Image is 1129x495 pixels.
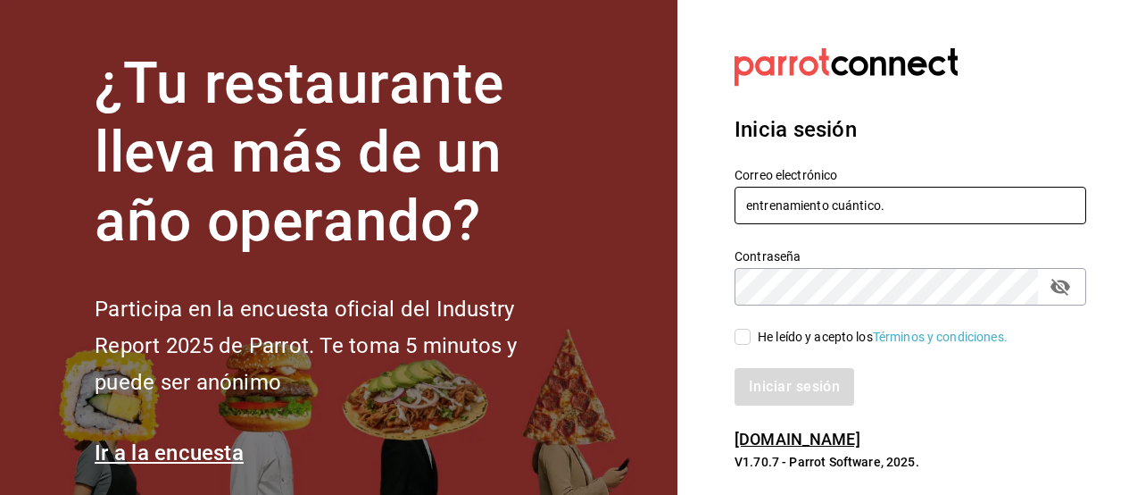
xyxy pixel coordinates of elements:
[735,430,860,449] a: [DOMAIN_NAME]
[735,169,1086,181] label: Correo electrónico
[735,113,1086,146] h3: Inicia sesión
[95,291,577,400] h2: Participa en la encuesta oficial del Industry Report 2025 de Parrot. Te toma 5 minutos y puede se...
[1045,272,1075,302] button: passwordField
[758,328,1008,347] div: He leído y acepto los
[95,440,244,466] a: Ir a la encuesta
[95,50,577,256] h1: ¿Tu restaurante lleva más de un año operando?
[735,187,1086,224] input: Ingresa tu correo electrónico
[873,330,1008,344] a: Términos y condiciones.
[735,250,1086,263] label: Contraseña
[735,453,1086,471] p: V1.70.7 - Parrot Software, 2025.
